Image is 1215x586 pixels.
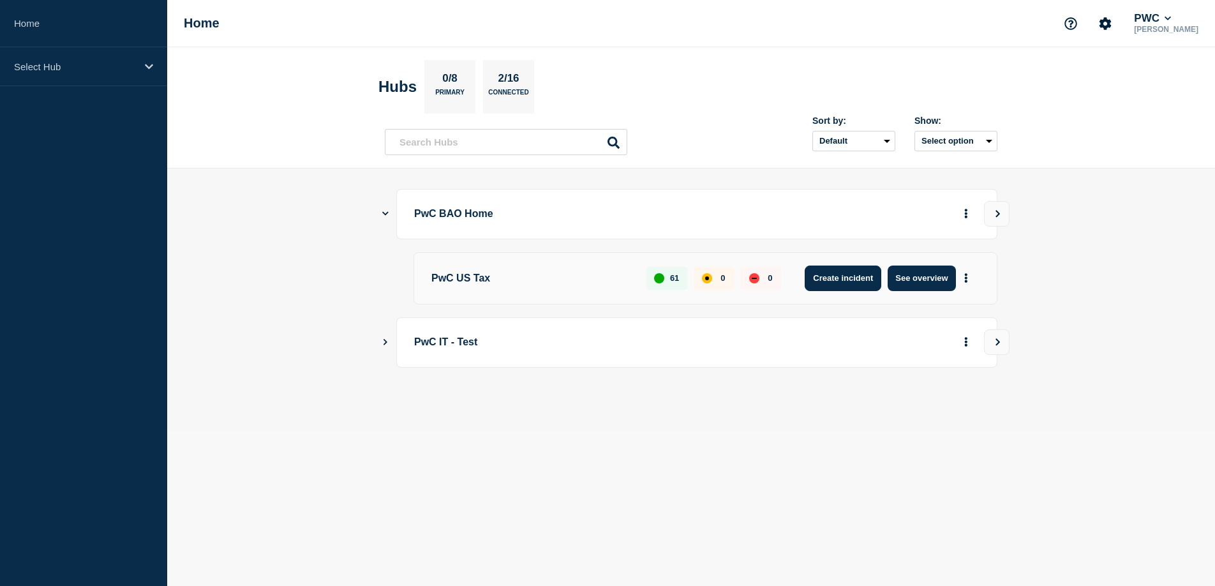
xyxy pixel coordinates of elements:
button: Show Connected Hubs [382,338,389,347]
button: More actions [958,266,974,290]
div: up [654,273,664,283]
button: View [984,201,1010,227]
h2: Hubs [378,78,417,96]
p: 0 [720,273,725,283]
p: 0 [768,273,772,283]
button: PWC [1131,12,1174,25]
p: PwC US Tax [431,266,632,291]
div: affected [702,273,712,283]
button: View [984,329,1010,355]
p: PwC BAO Home [414,202,767,226]
div: Sort by: [812,116,895,126]
button: Select option [914,131,997,151]
button: Support [1057,10,1084,37]
button: More actions [958,202,974,226]
p: 0/8 [438,72,463,89]
button: See overview [888,266,955,291]
div: Show: [914,116,997,126]
p: Select Hub [14,61,137,72]
h1: Home [184,16,220,31]
button: More actions [958,331,974,354]
button: Create incident [805,266,881,291]
button: Account settings [1092,10,1119,37]
button: Show Connected Hubs [382,209,389,219]
input: Search Hubs [385,129,627,155]
p: 61 [670,273,679,283]
p: PwC IT - Test [414,331,767,354]
select: Sort by [812,131,895,151]
p: Primary [435,89,465,102]
div: down [749,273,759,283]
p: 2/16 [493,72,524,89]
p: Connected [488,89,528,102]
p: [PERSON_NAME] [1131,25,1201,34]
